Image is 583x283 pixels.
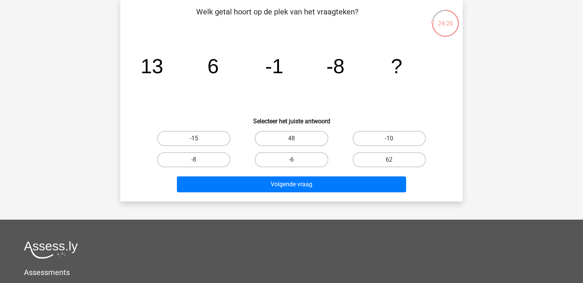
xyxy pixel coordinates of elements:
button: Volgende vraag [177,176,407,192]
label: 48 [255,131,328,146]
tspan: ? [391,55,402,77]
p: Welk getal hoort op de plek van het vraagteken? [132,6,422,29]
tspan: 6 [208,55,219,77]
label: -15 [157,131,230,146]
label: 62 [353,152,426,167]
h5: Assessments [24,268,559,277]
div: 24:26 [431,9,460,28]
tspan: -8 [326,55,345,77]
label: -8 [157,152,230,167]
label: -6 [255,152,328,167]
tspan: 13 [140,55,163,77]
img: Assessly logo [24,241,78,259]
label: -10 [353,131,426,146]
h6: Selecteer het juiste antwoord [132,112,451,125]
tspan: -1 [265,55,284,77]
